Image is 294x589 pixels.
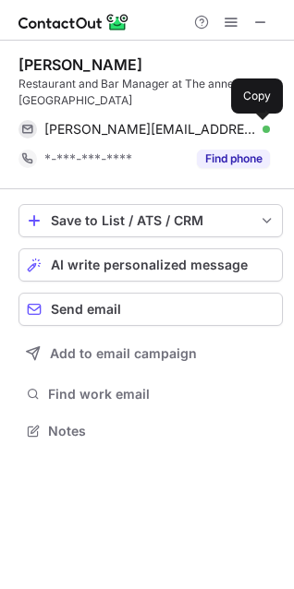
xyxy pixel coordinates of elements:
[18,204,283,237] button: save-profile-one-click
[48,386,276,403] span: Find work email
[18,381,283,407] button: Find work email
[18,293,283,326] button: Send email
[51,302,121,317] span: Send email
[18,76,283,109] div: Restaurant and Bar Manager at The annex [GEOGRAPHIC_DATA]
[48,423,276,439] span: Notes
[51,213,251,228] div: Save to List / ATS / CRM
[18,418,283,444] button: Notes
[18,248,283,282] button: AI write personalized message
[50,346,197,361] span: Add to email campaign
[44,121,256,138] span: [PERSON_NAME][EMAIL_ADDRESS][DOMAIN_NAME]
[51,258,248,272] span: AI write personalized message
[18,55,142,74] div: [PERSON_NAME]
[18,11,129,33] img: ContactOut v5.3.10
[197,150,270,168] button: Reveal Button
[18,337,283,370] button: Add to email campaign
